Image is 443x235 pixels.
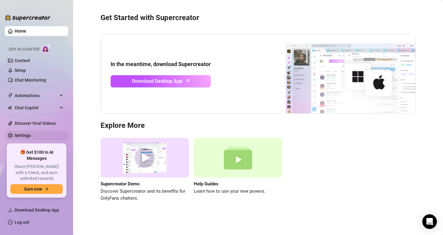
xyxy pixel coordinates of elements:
[15,68,26,73] a: Setup
[111,61,211,67] strong: In the meantime, download Supercreator
[8,106,12,110] img: Chat Copilot
[8,208,13,212] span: download
[15,103,58,113] span: Chat Copilot
[15,58,30,63] a: Content
[15,121,56,126] a: Discover Viral Videos
[9,47,39,52] span: Izzy AI Chatter
[15,78,46,82] a: Chat Monitoring
[194,138,282,178] img: help guides
[101,121,416,131] h3: Explore More
[101,181,140,187] strong: Supercreator Demo
[44,187,49,191] span: arrow-right
[5,15,51,21] img: logo-BBDzfeDw.svg
[194,138,282,202] a: Help GuidesLearn how to use your new powers.
[101,138,189,202] a: Supercreator DemoDiscover Supercreator and its benefits for OnlyFans chatters.
[101,13,416,23] h3: Get Started with Supercreator
[24,187,42,191] span: Earn now
[184,77,191,84] span: arrow-up
[111,75,211,87] a: Download Desktop Apparrow-up
[194,181,218,187] strong: Help Guides
[15,91,58,100] span: Automations
[10,164,63,182] span: Share [PERSON_NAME] with a friend, and earn unlimited rewards
[422,214,437,229] div: Open Intercom Messenger
[101,138,189,178] img: supercreator demo
[42,44,51,53] img: AI Chatter
[15,133,31,138] a: Settings
[194,188,282,195] span: Learn how to use your new powers.
[15,208,59,212] span: Download Desktop App
[8,93,13,98] span: thunderbolt
[132,77,183,85] span: Download Desktop App
[10,184,63,194] button: Earn nowarrow-right
[15,220,29,225] a: Log out
[101,188,189,202] span: Discover Supercreator and its benefits for OnlyFans chatters.
[15,29,26,33] a: Home
[263,34,415,113] img: download app
[10,149,63,161] span: 🎁 Get $100 in AI Messages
